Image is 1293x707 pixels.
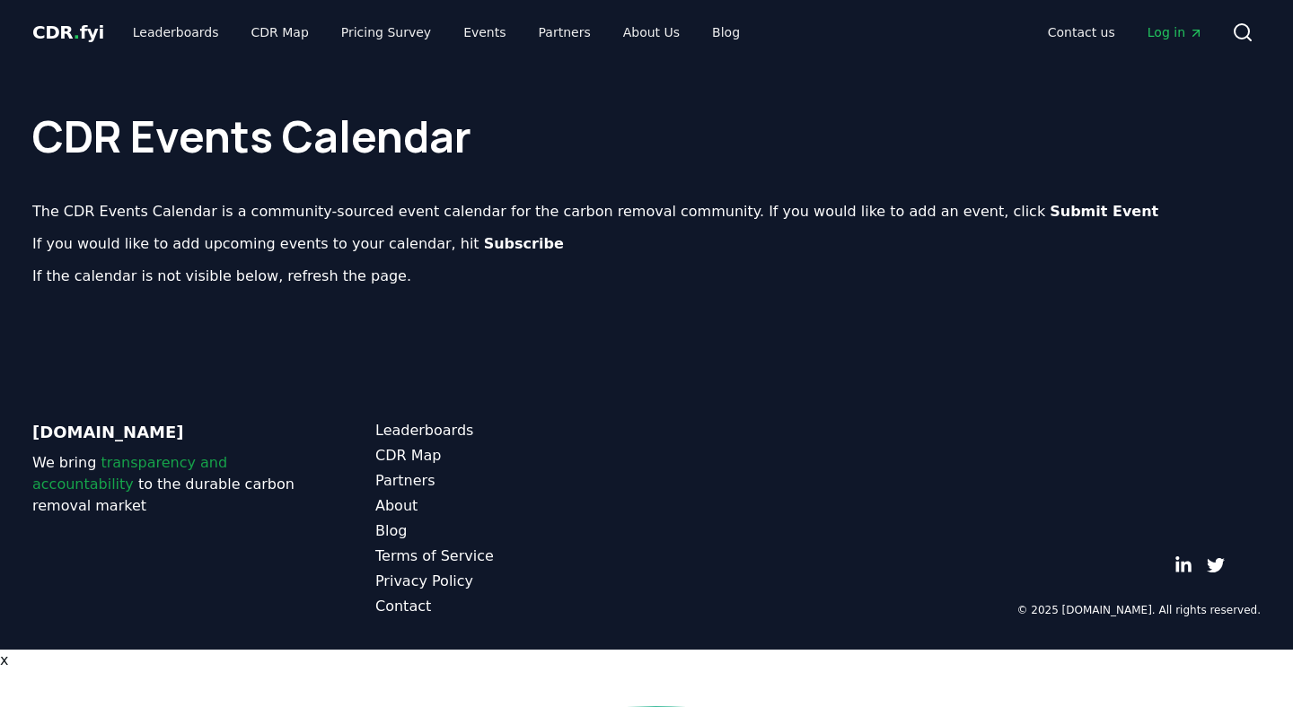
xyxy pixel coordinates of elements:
[375,571,646,592] a: Privacy Policy
[119,16,233,48] a: Leaderboards
[32,420,303,445] p: [DOMAIN_NAME]
[74,22,80,43] span: .
[32,454,227,493] span: transparency and accountability
[609,16,694,48] a: About Us
[32,20,104,45] a: CDR.fyi
[375,520,646,542] a: Blog
[237,16,323,48] a: CDR Map
[375,445,646,467] a: CDR Map
[1148,23,1203,41] span: Log in
[1207,556,1225,574] a: Twitter
[1050,203,1158,220] b: Submit Event
[119,16,754,48] nav: Main
[698,16,754,48] a: Blog
[1016,603,1261,617] p: © 2025 [DOMAIN_NAME]. All rights reserved.
[375,596,646,617] a: Contact
[32,452,303,517] p: We bring to the durable carbon removal market
[32,22,104,43] span: CDR fyi
[32,233,1261,255] p: If you would like to add upcoming events to your calendar, hit
[449,16,520,48] a: Events
[1034,16,1218,48] nav: Main
[32,201,1261,223] p: The CDR Events Calendar is a community-sourced event calendar for the carbon removal community. I...
[32,266,1261,287] p: If the calendar is not visible below, refresh the page.
[375,420,646,441] a: Leaderboards
[524,16,605,48] a: Partners
[375,470,646,492] a: Partners
[375,495,646,517] a: About
[1174,556,1192,574] a: LinkedIn
[327,16,445,48] a: Pricing Survey
[1133,16,1218,48] a: Log in
[1034,16,1130,48] a: Contact us
[375,546,646,567] a: Terms of Service
[484,235,564,252] b: Subscribe
[32,79,1261,158] h1: CDR Events Calendar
